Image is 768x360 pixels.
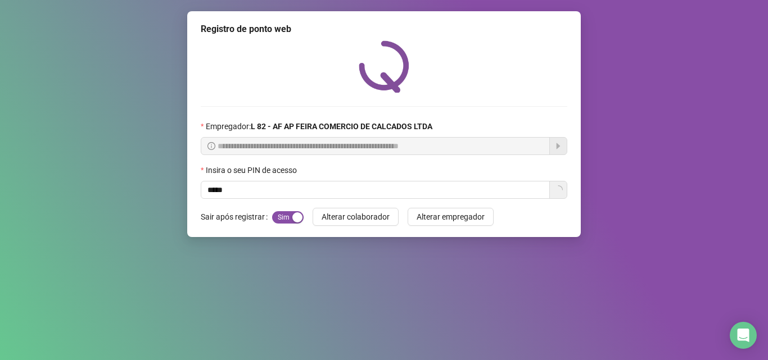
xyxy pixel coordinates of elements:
[206,120,432,133] span: Empregador :
[408,208,494,226] button: Alterar empregador
[359,40,409,93] img: QRPoint
[201,164,304,176] label: Insira o seu PIN de acesso
[251,122,432,131] strong: L 82 - AF AP FEIRA COMERCIO DE CALCADOS LTDA
[417,211,485,223] span: Alterar empregador
[207,142,215,150] span: info-circle
[322,211,390,223] span: Alterar colaborador
[313,208,399,226] button: Alterar colaborador
[201,208,272,226] label: Sair após registrar
[730,322,757,349] div: Open Intercom Messenger
[201,22,567,36] div: Registro de ponto web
